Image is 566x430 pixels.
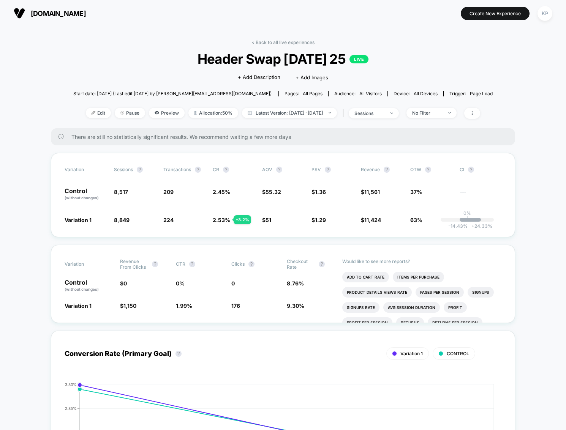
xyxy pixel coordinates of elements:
button: ? [195,167,201,173]
p: Would like to see more reports? [342,258,501,264]
li: Add To Cart Rate [342,272,389,282]
img: Visually logo [14,8,25,19]
span: Variation 1 [400,351,423,356]
span: $ [120,302,136,309]
span: CR [213,167,219,172]
span: --- [460,190,501,201]
span: 0 [123,280,127,287]
span: Start date: [DATE] (Last edit [DATE] by [PERSON_NAME][EMAIL_ADDRESS][DOMAIN_NAME]) [73,91,272,96]
button: [DOMAIN_NAME] [11,7,88,19]
span: Latest Version: [DATE] - [DATE] [242,108,337,118]
span: Variation 1 [65,302,92,309]
p: Control [65,279,112,292]
span: CONTROL [447,351,469,356]
span: Allocation: 50% [188,108,238,118]
span: 8,517 [114,189,128,195]
span: $ [361,189,380,195]
li: Profit Per Session [342,317,392,328]
span: Variation [65,258,106,270]
div: Audience: [334,91,382,96]
span: Revenue [361,167,380,172]
li: Product Details Views Rate [342,287,412,298]
span: CI [460,167,501,173]
span: $ [120,280,127,287]
button: ? [468,167,474,173]
button: Create New Experience [461,7,530,20]
span: + Add Images [296,74,328,80]
span: CTR [176,261,185,267]
img: end [329,112,331,113]
button: ? [152,261,158,267]
span: (without changes) [65,287,99,291]
span: Header Swap [DATE] 25 [94,51,471,67]
span: Variation [65,167,106,173]
div: KP [538,6,552,21]
span: 224 [163,217,174,223]
span: 0 [231,280,235,287]
img: calendar [248,111,252,115]
span: Clicks [231,261,245,267]
li: Signups Rate [342,302,379,313]
span: 2.53 % [213,217,230,223]
img: end [448,112,451,113]
span: + [471,223,474,229]
span: $ [361,217,381,223]
button: KP [535,6,555,21]
span: all pages [303,91,323,96]
span: 0 % [176,280,185,287]
span: 9.30 % [287,302,304,309]
span: Variation 1 [65,217,92,223]
button: ? [276,167,282,173]
span: 1.29 [315,217,326,223]
span: 176 [231,302,240,309]
span: 2.45 % [213,189,230,195]
div: + 3.2 % [234,215,251,224]
span: $ [311,189,326,195]
span: 8,849 [114,217,130,223]
span: 8.76 % [287,280,304,287]
button: ? [223,167,229,173]
span: 55.32 [266,189,281,195]
button: ? [384,167,390,173]
button: ? [248,261,255,267]
span: 24.33 % [468,223,492,229]
li: Pages Per Session [416,287,464,298]
div: Pages: [285,91,323,96]
p: 0% [463,210,471,216]
span: Page Load [470,91,493,96]
tspan: 2.85% [65,406,77,411]
span: Transactions [163,167,191,172]
span: 1.99 % [176,302,192,309]
span: 51 [266,217,271,223]
p: Control [65,188,106,201]
li: Items Per Purchase [393,272,444,282]
span: 63% [410,217,422,223]
span: | [341,108,349,119]
img: end [391,112,393,114]
a: < Back to all live experiences [251,39,315,45]
span: $ [262,189,281,195]
li: Profit [444,302,467,313]
span: OTW [410,167,452,173]
button: ? [175,351,182,357]
tspan: 3.80% [65,382,77,386]
span: all devices [414,91,438,96]
span: All Visitors [359,91,382,96]
button: ? [425,167,431,173]
button: ? [319,261,325,267]
span: 1,150 [123,302,136,309]
img: end [120,111,124,115]
li: Avg Session Duration [383,302,440,313]
span: 209 [163,189,174,195]
span: (without changes) [65,195,99,200]
span: Sessions [114,167,133,172]
img: rebalance [194,111,197,115]
span: PSV [311,167,321,172]
span: [DOMAIN_NAME] [31,9,86,17]
p: LIVE [349,55,368,63]
div: Trigger: [449,91,493,96]
span: Preview [149,108,185,118]
span: AOV [262,167,272,172]
span: -14.43 % [448,223,468,229]
button: ? [189,261,195,267]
